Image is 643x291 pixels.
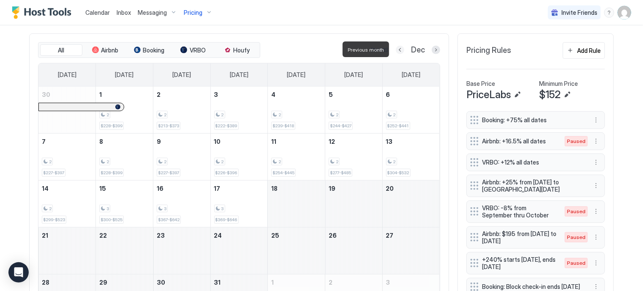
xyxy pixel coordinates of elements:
span: 23 [157,232,165,239]
span: $244-$427 [330,123,351,129]
span: Booking: +75% all dates [482,116,583,124]
span: 17 [214,185,221,192]
div: Open Intercom Messenger [8,262,29,283]
td: December 13, 2025 [382,133,440,180]
button: More options [591,136,601,146]
span: [DATE] [172,71,191,79]
span: 2 [221,112,224,118]
span: 9 [157,138,161,145]
span: Paused [567,233,586,241]
span: Paused [567,137,586,145]
span: Base Price [466,80,495,88]
td: December 1, 2025 [96,87,153,134]
span: Airbnb [101,47,119,54]
span: 2 [278,159,281,165]
button: Edit [562,90,572,100]
button: Add Rule [563,42,605,59]
a: November 30, 2025 [38,87,95,102]
span: VRBO [190,47,206,54]
span: 4 [271,91,275,98]
td: December 8, 2025 [96,133,153,180]
a: Calendar [85,8,110,17]
td: December 27, 2025 [382,227,440,274]
span: Airbnb: $195 from [DATE] to [DATE] [482,230,556,245]
span: $367-$642 [158,217,180,222]
td: December 6, 2025 [382,87,440,134]
div: menu [591,232,601,242]
span: 14 [42,185,49,192]
div: User profile [618,6,631,19]
span: 31 [214,279,221,286]
span: PriceLabs [466,88,511,101]
span: 2 [336,159,338,165]
td: December 16, 2025 [153,180,210,227]
span: 16 [157,185,163,192]
a: Saturday [393,63,429,86]
span: [DATE] [58,71,76,79]
div: menu [591,136,601,146]
div: menu [591,115,601,125]
span: 19 [329,185,335,192]
a: December 30, 2025 [153,275,210,290]
button: Next month [432,46,440,54]
span: $239-$418 [272,123,294,129]
span: 11 [271,138,276,145]
span: Pricing Rules [466,46,511,55]
span: Booking: Block check-in ends [DATE] [482,283,583,291]
td: December 3, 2025 [210,87,268,134]
a: December 29, 2025 [96,275,153,290]
span: 2 [221,159,224,165]
td: December 9, 2025 [153,133,210,180]
span: Houfy [234,47,250,54]
span: $226-$396 [215,170,237,176]
span: 2 [336,112,338,118]
td: December 26, 2025 [325,227,383,274]
span: $304-$532 [387,170,409,176]
a: December 2, 2025 [153,87,210,102]
td: December 21, 2025 [38,227,96,274]
span: 2 [164,112,166,118]
span: Booking [143,47,165,54]
span: 3 [221,206,224,211]
span: Dec [411,45,425,55]
span: $252-$441 [387,123,409,129]
span: [DATE] [402,71,420,79]
span: Previous month [348,47,384,53]
a: December 21, 2025 [38,228,95,243]
a: December 4, 2025 [268,87,325,102]
span: [DATE] [230,71,248,79]
a: December 1, 2025 [96,87,153,102]
button: More options [591,206,601,217]
a: Thursday [279,63,314,86]
button: More options [591,181,601,191]
a: December 17, 2025 [211,181,268,196]
td: December 15, 2025 [96,180,153,227]
td: December 20, 2025 [382,180,440,227]
a: December 3, 2025 [211,87,268,102]
span: 24 [214,232,222,239]
span: 20 [386,185,394,192]
a: December 16, 2025 [153,181,210,196]
a: Monday [107,63,142,86]
span: 10 [214,138,221,145]
a: December 31, 2025 [211,275,268,290]
button: Edit [512,90,523,100]
span: 2 [164,159,166,165]
a: December 11, 2025 [268,134,325,149]
span: 3 [106,206,109,211]
span: 27 [386,232,394,239]
button: VRBO [172,44,214,56]
span: Messaging [138,9,167,16]
a: January 1, 2026 [268,275,325,290]
a: December 26, 2025 [325,228,382,243]
button: Airbnb [84,44,126,56]
td: December 5, 2025 [325,87,383,134]
span: $227-$397 [43,170,64,176]
span: 1 [99,91,102,98]
span: 30 [157,279,165,286]
span: $228-$399 [101,123,123,129]
button: More options [591,115,601,125]
span: 6 [386,91,390,98]
td: December 17, 2025 [210,180,268,227]
span: 12 [329,138,335,145]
